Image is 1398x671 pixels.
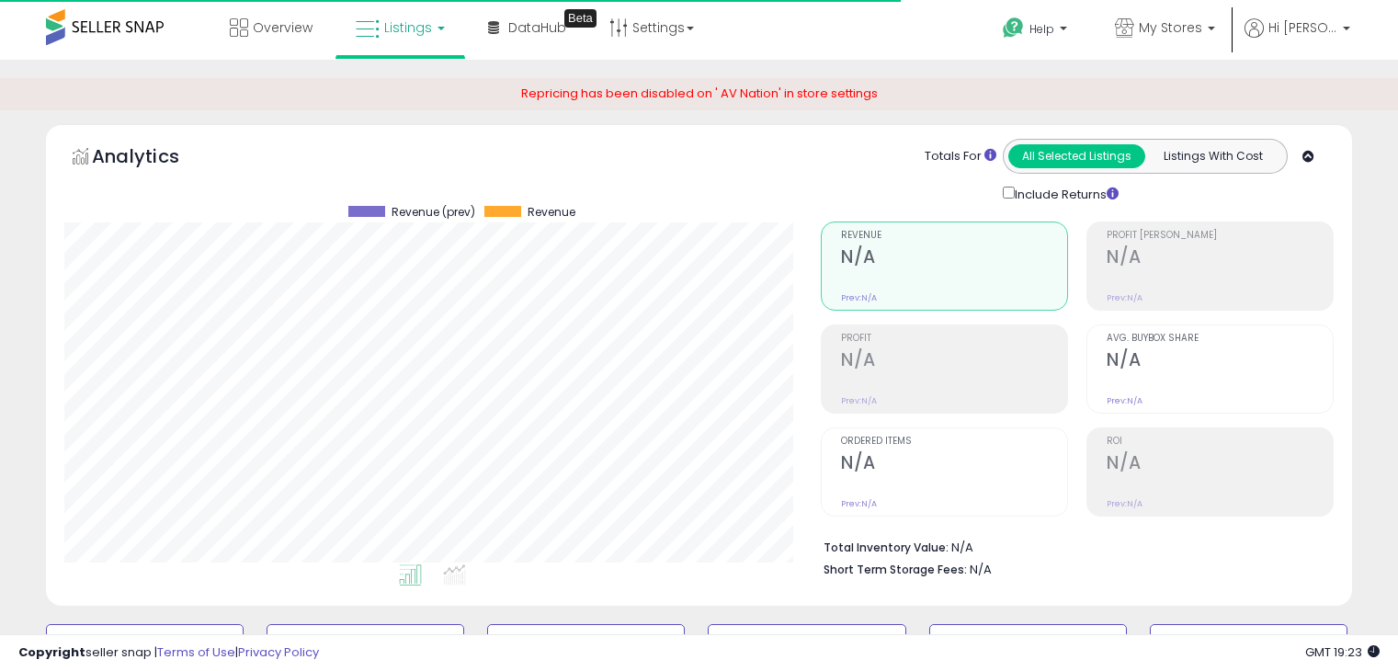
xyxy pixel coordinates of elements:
[841,498,877,509] small: Prev: N/A
[384,18,432,37] span: Listings
[267,624,464,661] button: Inventory Age
[92,143,215,174] h5: Analytics
[841,231,1067,241] span: Revenue
[1107,349,1333,374] h2: N/A
[989,183,1141,204] div: Include Returns
[238,643,319,661] a: Privacy Policy
[970,561,992,578] span: N/A
[841,292,877,303] small: Prev: N/A
[824,562,967,577] b: Short Term Storage Fees:
[1002,17,1025,40] i: Get Help
[1245,18,1350,60] a: Hi [PERSON_NAME]
[18,644,319,662] div: seller snap | |
[841,349,1067,374] h2: N/A
[46,624,244,661] button: Default
[1008,144,1145,168] button: All Selected Listings
[1029,21,1054,37] span: Help
[392,206,475,219] span: Revenue (prev)
[988,3,1085,60] a: Help
[508,18,566,37] span: DataHub
[824,535,1320,557] li: N/A
[1107,452,1333,477] h2: N/A
[1139,18,1202,37] span: My Stores
[841,246,1067,271] h2: N/A
[841,334,1067,344] span: Profit
[18,643,85,661] strong: Copyright
[157,643,235,661] a: Terms of Use
[528,206,575,219] span: Revenue
[1107,437,1333,447] span: ROI
[564,9,597,28] div: Tooltip anchor
[1107,292,1142,303] small: Prev: N/A
[1107,231,1333,241] span: Profit [PERSON_NAME]
[841,452,1067,477] h2: N/A
[1305,643,1380,661] span: 2025-10-9 19:23 GMT
[487,624,685,661] button: BB Drop in 7d
[824,540,949,555] b: Total Inventory Value:
[521,85,878,102] span: Repricing has been disabled on ' AV Nation' in store settings
[1144,144,1281,168] button: Listings With Cost
[708,624,905,661] button: Needs to Reprice
[841,437,1067,447] span: Ordered Items
[1107,395,1142,406] small: Prev: N/A
[925,148,996,165] div: Totals For
[1150,624,1347,661] button: Non Competitive
[1107,246,1333,271] h2: N/A
[253,18,313,37] span: Overview
[929,624,1127,661] button: BB Price Below Min
[1268,18,1337,37] span: Hi [PERSON_NAME]
[1107,334,1333,344] span: Avg. Buybox Share
[1107,498,1142,509] small: Prev: N/A
[841,395,877,406] small: Prev: N/A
